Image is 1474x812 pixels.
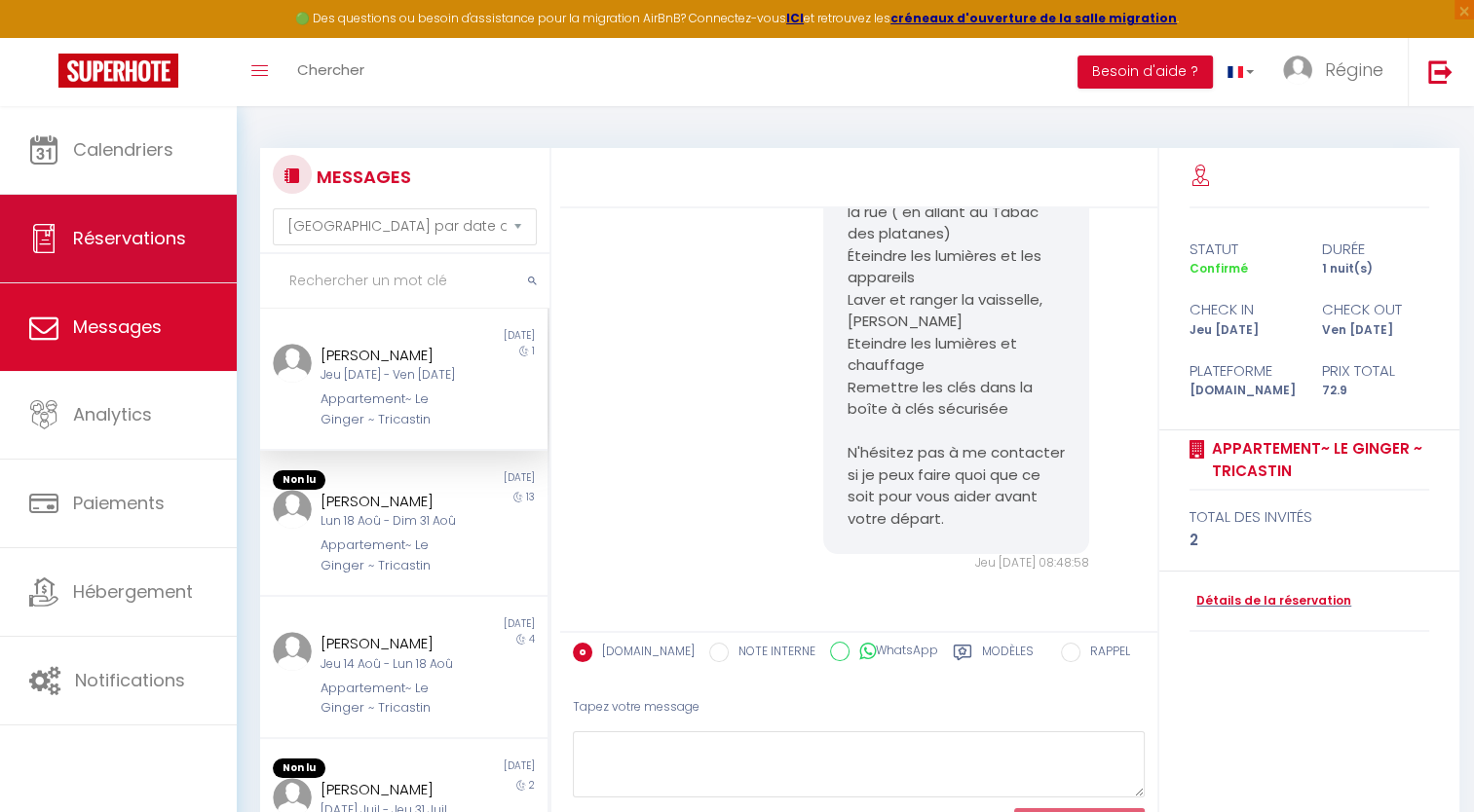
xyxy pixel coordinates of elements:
span: Réservations [73,226,186,250]
span: Messages [73,314,162,339]
div: [DOMAIN_NAME] [1177,382,1309,400]
div: check in [1177,298,1309,321]
label: [DOMAIN_NAME] [592,643,695,664]
span: 13 [526,490,535,504]
div: Jeu [DATE] [1177,321,1309,340]
div: [PERSON_NAME] [321,344,463,367]
span: Confirmé [1190,260,1248,277]
div: Appartement~ Le Ginger ~ Tricastin [321,535,463,575]
label: RAPPEL [1080,643,1130,664]
img: ... [273,490,312,529]
img: ... [273,344,312,383]
div: Ven [DATE] [1309,321,1442,340]
input: Rechercher un mot clé [260,254,549,309]
div: 2 [1190,529,1429,552]
div: statut [1177,238,1309,261]
div: check out [1309,298,1442,321]
span: Notifications [75,668,185,692]
span: 1 [532,344,535,358]
span: Régine [1325,57,1383,82]
div: [PERSON_NAME] [321,632,463,655]
span: Paiements [73,491,165,515]
span: Hébergement [73,579,193,604]
span: Calendriers [73,137,173,162]
div: Appartement~ Le Ginger ~ Tricastin [321,679,463,719]
img: ... [273,632,312,671]
a: ... Régine [1268,38,1408,106]
div: Jeu 14 Aoû - Lun 18 Aoû [321,655,463,674]
img: ... [1283,55,1312,85]
div: Plateforme [1177,359,1309,383]
div: Jeu [DATE] - Ven [DATE] [321,366,463,385]
button: Besoin d'aide ? [1077,55,1213,89]
div: 72.9 [1309,382,1442,400]
h3: MESSAGES [312,155,411,199]
div: 1 nuit(s) [1309,260,1442,278]
div: total des invités [1190,505,1429,529]
div: [PERSON_NAME] [321,490,463,513]
button: Ouvrir le widget de chat LiveChat [16,8,74,66]
div: Jeu [DATE] 08:48:58 [823,554,1090,572]
a: Détails de la réservation [1190,592,1351,610]
div: Tapez votre message [573,683,1145,731]
div: [DATE] [403,758,547,778]
a: créneaux d'ouverture de la salle migration [890,10,1177,26]
label: WhatsApp [850,642,938,663]
div: [DATE] [403,328,547,344]
label: NOTE INTERNE [729,643,815,664]
div: Prix total [1309,359,1442,383]
a: Chercher [283,38,379,106]
div: Appartement~ Le Ginger ~ Tricastin [321,389,463,429]
div: Lun 18 Aoû - Dim 31 Aoû [321,512,463,531]
div: [PERSON_NAME] [321,778,463,801]
span: Non lu [273,470,325,490]
div: durée [1309,238,1442,261]
span: 2 [529,778,535,793]
div: [DATE] [403,616,547,632]
img: Super Booking [58,54,178,88]
a: Appartement~ Le Ginger ~ Tricastin [1205,437,1429,483]
span: Non lu [273,758,325,778]
span: Analytics [73,402,152,426]
span: 4 [529,632,535,646]
label: Modèles [982,643,1034,667]
span: Chercher [297,59,364,80]
div: [DATE] [403,470,547,490]
a: ICI [786,10,804,26]
img: logout [1428,59,1453,84]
